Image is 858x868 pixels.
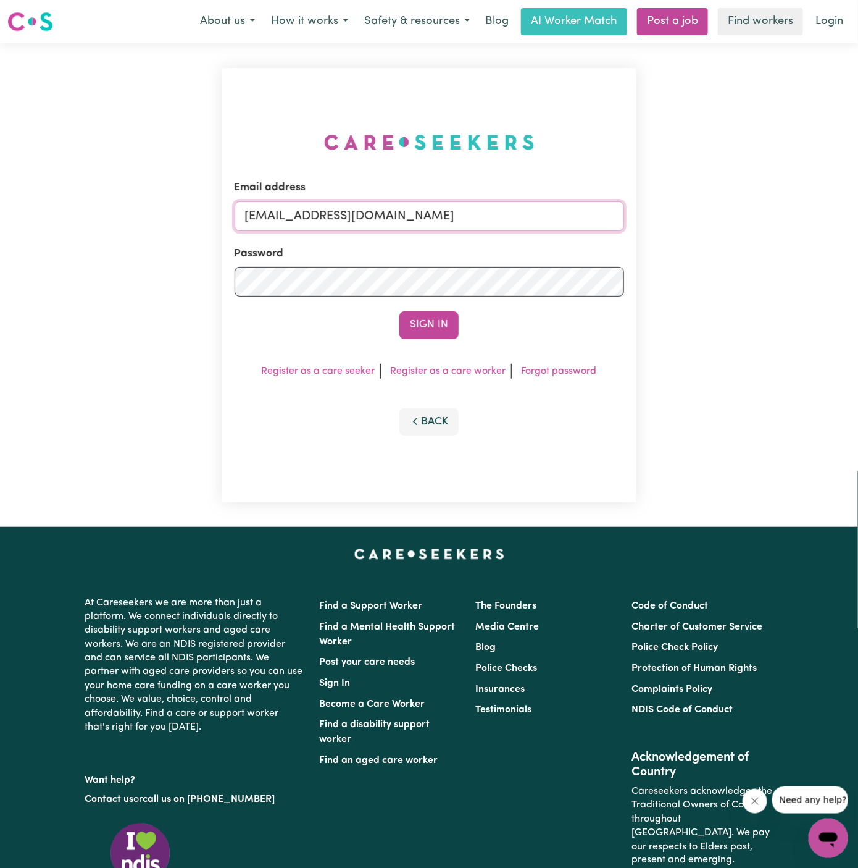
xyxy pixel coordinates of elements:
a: Careseekers logo [7,7,53,36]
a: Find an aged care worker [319,756,438,765]
input: Email address [235,201,624,231]
a: call us on [PHONE_NUMBER] [143,794,275,804]
iframe: Message from company [772,786,848,814]
a: Post a job [637,8,708,35]
a: Register as a care seeker [262,366,375,376]
a: Complaints Policy [632,685,713,694]
p: At Careseekers we are more than just a platform. We connect individuals directly to disability su... [85,591,304,739]
a: Sign In [319,678,350,688]
a: Forgot password [522,366,597,376]
img: Careseekers logo [7,11,53,33]
a: Find a disability support worker [319,720,430,744]
a: Code of Conduct [632,601,709,611]
button: Back [399,408,459,436]
label: Email address [235,180,306,196]
a: Login [808,8,851,35]
a: Police Check Policy [632,643,718,652]
iframe: Close message [743,789,767,814]
a: Find a Mental Health Support Worker [319,622,455,647]
button: About us [192,9,263,35]
a: Insurances [475,685,525,694]
iframe: Button to launch messaging window [809,819,848,858]
p: Want help? [85,769,304,787]
button: Sign In [399,311,459,339]
a: Contact us [85,794,133,804]
button: How it works [263,9,356,35]
a: The Founders [475,601,536,611]
label: Password [235,246,284,262]
a: Blog [475,643,496,652]
a: Police Checks [475,664,537,673]
a: Become a Care Worker [319,699,425,709]
a: Testimonials [475,705,531,715]
a: Charter of Customer Service [632,622,763,632]
h2: Acknowledgement of Country [632,750,773,780]
p: or [85,788,304,811]
a: Find workers [718,8,803,35]
a: Careseekers home page [354,549,504,559]
a: Register as a care worker [391,366,506,376]
button: Safety & resources [356,9,478,35]
a: Blog [478,8,516,35]
a: AI Worker Match [521,8,627,35]
a: NDIS Code of Conduct [632,705,733,715]
a: Protection of Human Rights [632,664,757,673]
a: Media Centre [475,622,539,632]
a: Find a Support Worker [319,601,422,611]
a: Post your care needs [319,657,415,667]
